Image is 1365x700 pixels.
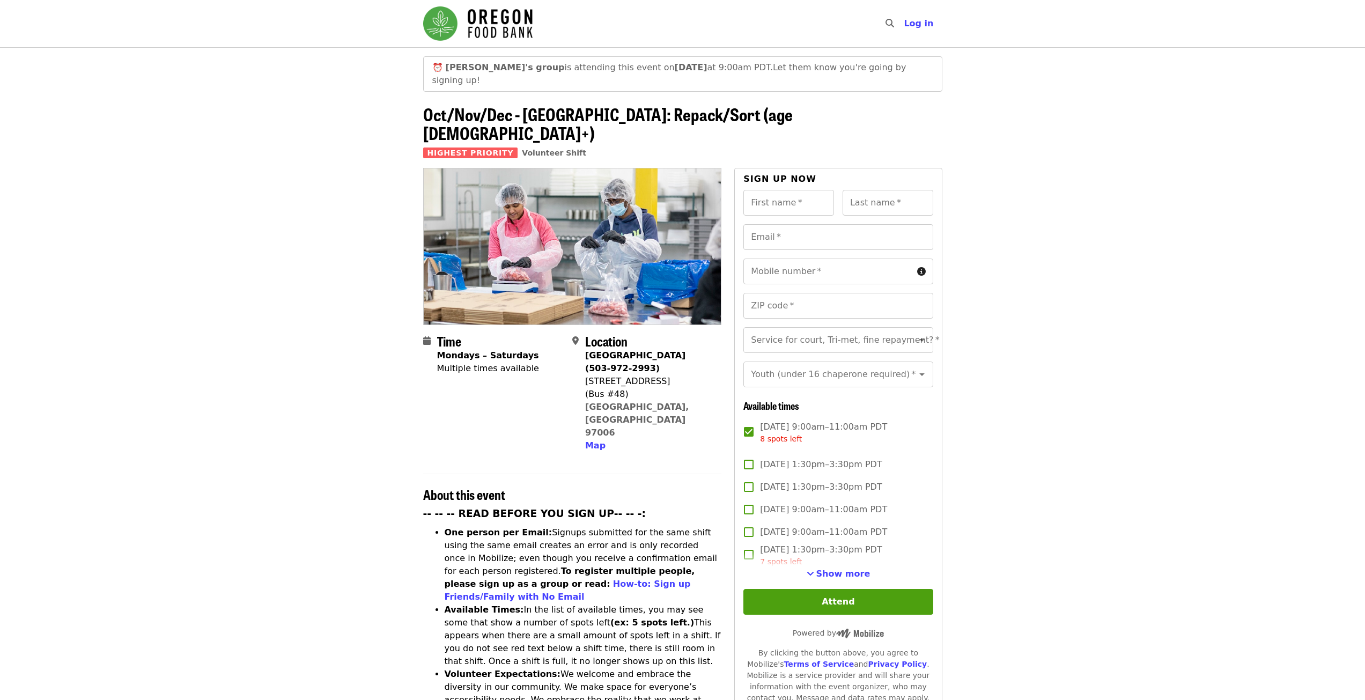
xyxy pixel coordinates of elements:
button: Log in [895,13,942,34]
strong: To register multiple people, please sign up as a group or read: [445,566,695,589]
button: Open [914,367,929,382]
span: [DATE] 1:30pm–3:30pm PDT [760,543,882,568]
span: Oct/Nov/Dec - [GEOGRAPHIC_DATA]: Repack/Sort (age [DEMOGRAPHIC_DATA]+) [423,101,793,145]
span: Available times [743,399,799,412]
span: [DATE] 1:30pm–3:30pm PDT [760,481,882,493]
strong: [GEOGRAPHIC_DATA] (503-972-2993) [585,350,685,373]
strong: -- -- -- READ BEFORE YOU SIGN UP-- -- -: [423,508,646,519]
button: Attend [743,589,933,615]
span: [DATE] 9:00am–11:00am PDT [760,421,887,445]
img: Powered by Mobilize [836,629,884,638]
input: Email [743,224,933,250]
div: [STREET_ADDRESS] [585,375,713,388]
i: circle-info icon [917,267,926,277]
strong: [DATE] [675,62,707,72]
span: Show more [816,569,870,579]
strong: (ex: 5 spots left.) [610,617,694,628]
i: calendar icon [423,336,431,346]
a: [GEOGRAPHIC_DATA], [GEOGRAPHIC_DATA] 97006 [585,402,689,438]
span: Map [585,440,606,451]
input: Last name [843,190,933,216]
a: How-to: Sign up Friends/Family with No Email [445,579,691,602]
input: Mobile number [743,259,912,284]
strong: Available Times: [445,605,524,615]
span: clock emoji [432,62,443,72]
span: Location [585,331,628,350]
span: Time [437,331,461,350]
span: Powered by [793,629,884,637]
li: In the list of available times, you may see some that show a number of spots left This appears wh... [445,603,722,668]
input: First name [743,190,834,216]
div: Multiple times available [437,362,539,375]
span: 7 spots left [760,557,802,566]
input: Search [901,11,909,36]
span: Highest Priority [423,148,518,158]
span: About this event [423,485,505,504]
span: [DATE] 9:00am–11:00am PDT [760,526,887,539]
strong: One person per Email: [445,527,552,537]
span: Sign up now [743,174,816,184]
a: Volunteer Shift [522,149,586,157]
a: Privacy Policy [868,660,927,668]
strong: Volunteer Expectations: [445,669,561,679]
strong: [PERSON_NAME]'s group [446,62,565,72]
span: [DATE] 9:00am–11:00am PDT [760,503,887,516]
span: [DATE] 1:30pm–3:30pm PDT [760,458,882,471]
input: ZIP code [743,293,933,319]
div: (Bus #48) [585,388,713,401]
span: is attending this event on at 9:00am PDT. [446,62,773,72]
i: map-marker-alt icon [572,336,579,346]
strong: Mondays – Saturdays [437,350,539,360]
button: Open [914,333,929,348]
span: 8 spots left [760,434,802,443]
img: Oregon Food Bank - Home [423,6,533,41]
i: search icon [886,18,894,28]
span: Log in [904,18,933,28]
li: Signups submitted for the same shift using the same email creates an error and is only recorded o... [445,526,722,603]
button: See more timeslots [807,568,870,580]
button: Map [585,439,606,452]
img: Oct/Nov/Dec - Beaverton: Repack/Sort (age 10+) organized by Oregon Food Bank [424,168,721,324]
a: Terms of Service [784,660,854,668]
